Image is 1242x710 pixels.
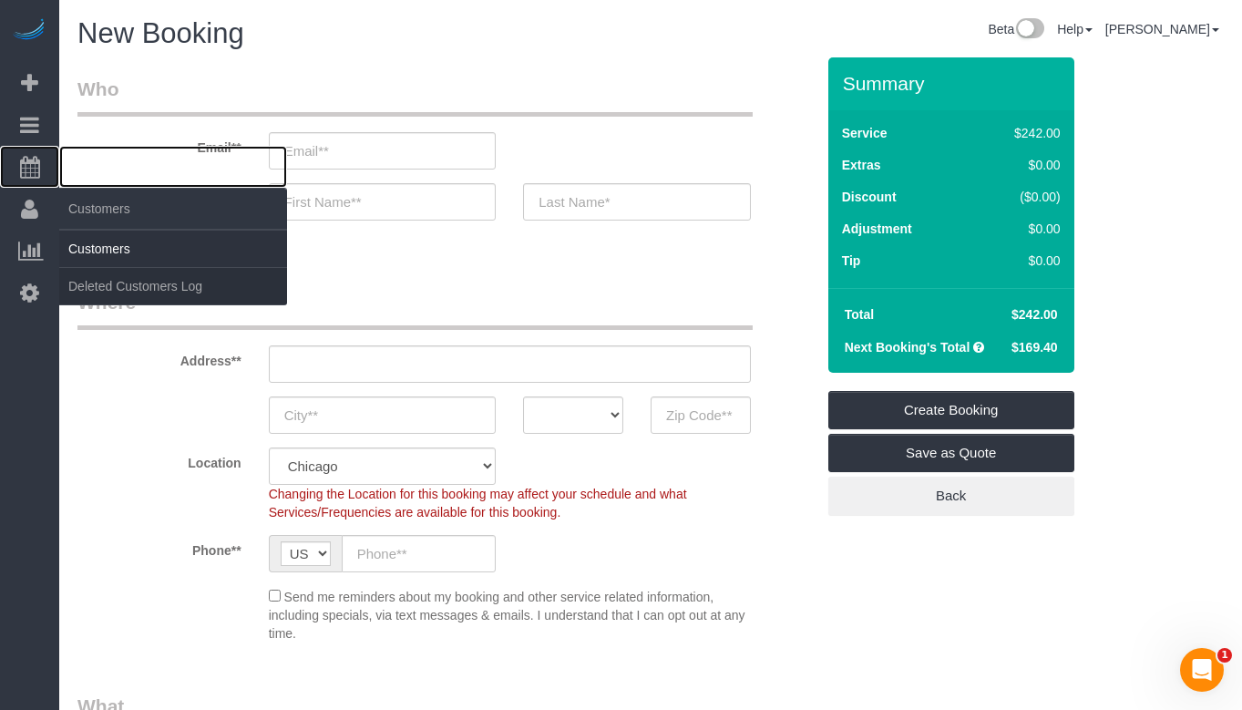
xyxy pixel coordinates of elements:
[269,590,745,641] span: Send me reminders about my booking and other service related information, including specials, via...
[1180,648,1224,692] iframe: Intercom live chat
[845,307,874,322] strong: Total
[64,448,255,472] label: Location
[828,434,1074,472] a: Save as Quote
[988,22,1044,36] a: Beta
[845,340,970,355] strong: Next Booking's Total
[828,391,1074,429] a: Create Booking
[1105,22,1219,36] a: [PERSON_NAME]
[11,18,47,44] img: Automaid Logo
[843,73,1065,94] h3: Summary
[842,220,912,238] label: Adjustment
[59,268,287,304] a: Deleted Customers Log
[59,230,287,305] ul: Customers
[64,183,255,208] label: Name *
[77,289,753,330] legend: Where
[59,231,287,267] a: Customers
[976,252,1061,270] div: $0.00
[77,76,753,117] legend: Who
[976,124,1061,142] div: $242.00
[269,183,497,221] input: First Name**
[976,220,1061,238] div: $0.00
[828,477,1074,515] a: Back
[269,487,687,520] span: Changing the Location for this booking may affect your schedule and what Services/Frequencies are...
[1011,340,1058,355] span: $169.40
[976,156,1061,174] div: $0.00
[59,188,287,230] span: Customers
[77,17,244,49] span: New Booking
[1057,22,1093,36] a: Help
[1014,18,1044,42] img: New interface
[976,188,1061,206] div: ($0.00)
[842,252,861,270] label: Tip
[651,396,751,434] input: Zip Code**
[523,183,751,221] input: Last Name*
[1011,307,1058,322] span: $242.00
[842,188,897,206] label: Discount
[842,124,888,142] label: Service
[1217,648,1232,663] span: 1
[842,156,881,174] label: Extras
